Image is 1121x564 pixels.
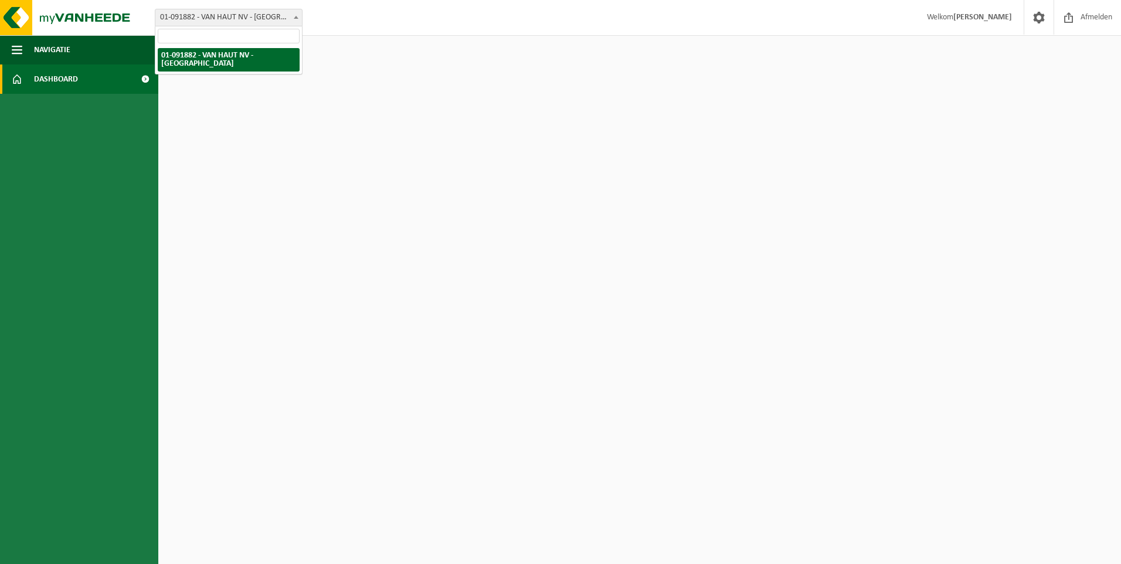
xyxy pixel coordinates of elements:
[34,64,78,94] span: Dashboard
[158,48,300,72] li: 01-091882 - VAN HAUT NV - [GEOGRAPHIC_DATA]
[953,13,1012,22] strong: [PERSON_NAME]
[155,9,302,26] span: 01-091882 - VAN HAUT NV - KRUIBEKE
[34,35,70,64] span: Navigatie
[155,9,303,26] span: 01-091882 - VAN HAUT NV - KRUIBEKE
